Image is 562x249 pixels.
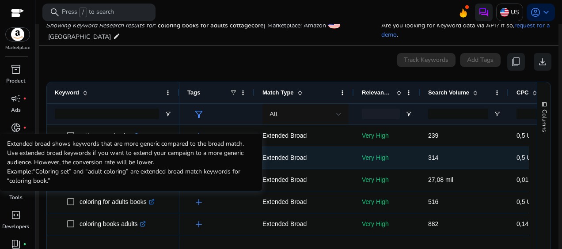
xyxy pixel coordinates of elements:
p: Very High [362,215,412,233]
span: Search Volume [428,89,469,96]
span: [GEOGRAPHIC_DATA] [48,33,111,41]
p: Extended Broad [262,171,346,189]
span: 239 [428,132,438,139]
span: / [79,8,87,17]
span: fiber_manual_record [23,242,27,246]
span: fiber_manual_record [23,126,27,129]
p: coloring books adults [80,215,146,233]
span: inventory_2 [11,64,21,75]
span: Match Type [262,89,294,96]
button: download [534,53,551,71]
span: download [537,57,548,67]
img: us.svg [500,8,509,17]
span: donut_small [11,122,21,133]
p: Very High [362,193,412,211]
p: Developers [2,223,29,230]
img: amazon.svg [6,28,30,41]
p: Are you looking for Keyword data via API? If so, . [381,21,551,39]
b: Example: [7,167,33,176]
mat-icon: edit [113,31,120,41]
p: Marketplace [5,45,30,51]
span: Keyword [55,89,79,96]
p: Extended Broad [262,215,346,233]
span: add [194,197,204,207]
p: US [511,4,519,20]
span: search [49,7,60,18]
p: Very High [362,171,412,189]
span: campaign [11,93,21,104]
p: Product [6,77,25,85]
span: 27,08 mil [428,176,453,183]
p: Very High [362,127,412,145]
span: account_circle [530,7,541,18]
p: Press to search [62,8,114,17]
span: fiber_manual_record [23,97,27,100]
p: Extended Broad [262,127,346,145]
p: cottagecore books [80,127,138,145]
button: Open Filter Menu [405,110,412,117]
span: CPC [516,89,528,96]
span: Columns [540,109,548,132]
span: 314 [428,154,438,161]
span: Relevance Score [362,89,393,96]
span: add [194,219,204,230]
p: Extended Broad [262,149,346,167]
p: Tools [9,193,23,201]
span: All [270,110,277,118]
p: Very High [362,149,412,167]
button: Open Filter Menu [164,110,171,117]
p: Extended Broad [262,193,346,211]
span: 516 [428,198,438,205]
span: 882 [428,220,438,227]
p: Extended broad shows keywords that are more generic compared to the broad match. Use extended bro... [7,139,255,185]
span: filter_alt [194,109,204,120]
p: coloring for adults books [80,193,155,211]
span: handyman [11,181,21,191]
span: Tags [187,89,200,96]
button: Open Filter Menu [494,110,501,117]
span: keyboard_arrow_down [541,7,551,18]
input: Search Volume Filter Input [428,109,488,119]
span: code_blocks [11,210,21,220]
span: add [194,131,204,141]
input: Keyword Filter Input [55,109,159,119]
p: Ads [11,106,21,114]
